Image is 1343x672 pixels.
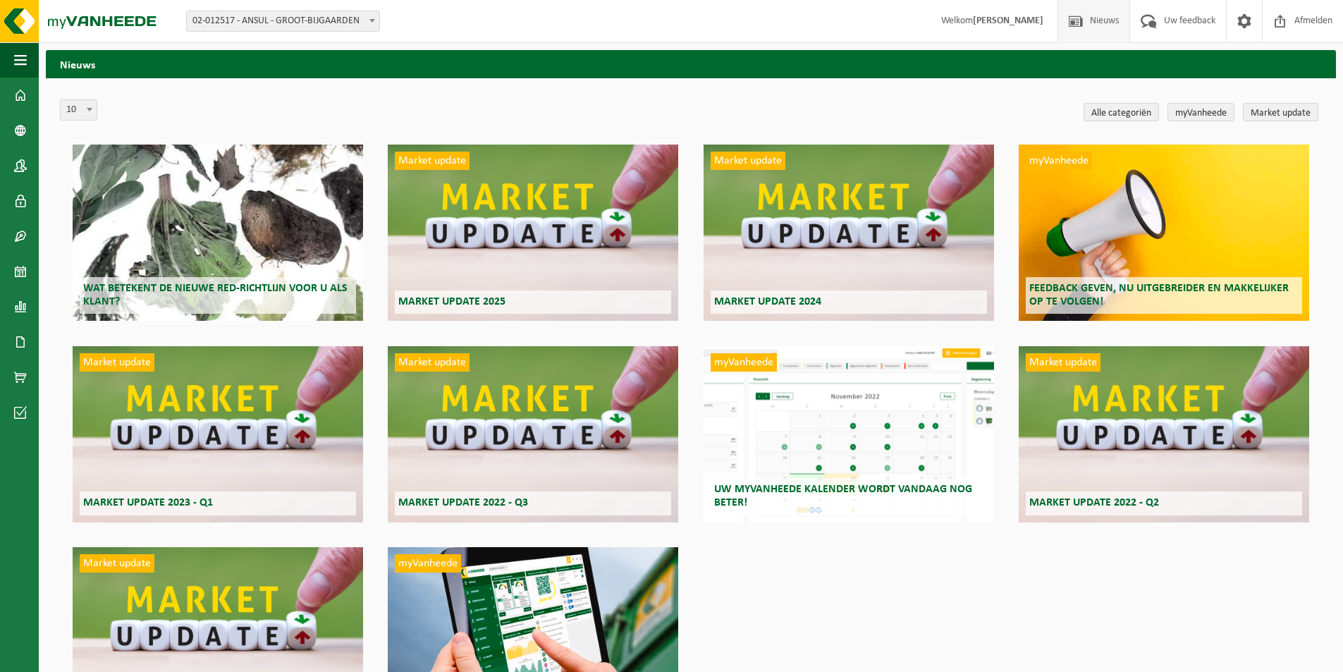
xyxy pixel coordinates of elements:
[186,11,380,32] span: 02-012517 - ANSUL - GROOT-BIJGAARDEN
[1243,103,1318,121] a: Market update
[80,353,154,372] span: Market update
[1029,497,1159,508] span: Market update 2022 - Q2
[1019,145,1309,321] a: myVanheede Feedback geven, nu uitgebreider en makkelijker op te volgen!
[73,145,363,321] a: Wat betekent de nieuwe RED-richtlijn voor u als klant?
[1029,283,1289,307] span: Feedback geven, nu uitgebreider en makkelijker op te volgen!
[1019,346,1309,523] a: Market update Market update 2022 - Q2
[714,484,972,508] span: Uw myVanheede kalender wordt vandaag nog beter!
[398,296,505,307] span: Market update 2025
[973,16,1043,26] strong: [PERSON_NAME]
[61,100,97,120] span: 10
[1026,353,1100,372] span: Market update
[83,283,348,307] span: Wat betekent de nieuwe RED-richtlijn voor u als klant?
[714,296,821,307] span: Market update 2024
[395,353,470,372] span: Market update
[395,152,470,170] span: Market update
[388,346,678,523] a: Market update Market update 2022 - Q3
[704,346,994,523] a: myVanheede Uw myVanheede kalender wordt vandaag nog beter!
[1167,103,1234,121] a: myVanheede
[83,497,213,508] span: Market update 2023 - Q1
[704,145,994,321] a: Market update Market update 2024
[395,554,461,573] span: myVanheede
[187,11,379,31] span: 02-012517 - ANSUL - GROOT-BIJGAARDEN
[46,50,1336,78] h2: Nieuws
[1084,103,1159,121] a: Alle categoriën
[711,152,785,170] span: Market update
[1026,152,1092,170] span: myVanheede
[80,554,154,573] span: Market update
[398,497,528,508] span: Market update 2022 - Q3
[73,346,363,523] a: Market update Market update 2023 - Q1
[388,145,678,321] a: Market update Market update 2025
[60,99,97,121] span: 10
[711,353,777,372] span: myVanheede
